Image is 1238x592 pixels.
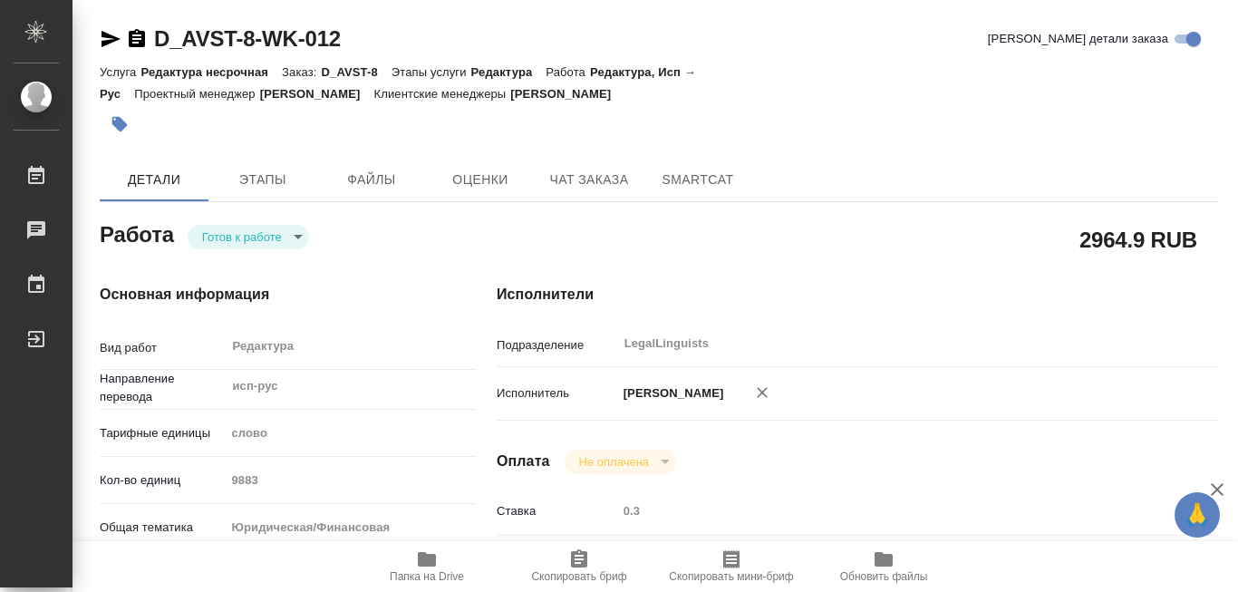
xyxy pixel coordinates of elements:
[531,570,626,583] span: Скопировать бриф
[392,65,471,79] p: Этапы услуги
[503,541,655,592] button: Скопировать бриф
[219,169,306,191] span: Этапы
[510,87,624,101] p: [PERSON_NAME]
[225,418,476,449] div: слово
[100,104,140,144] button: Добавить тэг
[197,229,287,245] button: Готов к работе
[100,424,225,442] p: Тарифные единицы
[669,570,793,583] span: Скопировать мини-бриф
[100,339,225,357] p: Вид работ
[617,498,1158,524] input: Пустое поле
[574,454,654,470] button: Не оплачена
[100,370,225,406] p: Направление перевода
[742,373,782,412] button: Удалить исполнителя
[328,169,415,191] span: Файлы
[100,65,140,79] p: Услуга
[565,450,676,474] div: Готов к работе
[497,336,617,354] p: Подразделение
[497,384,617,403] p: Исполнитель
[546,65,590,79] p: Работа
[546,169,633,191] span: Чат заказа
[655,541,808,592] button: Скопировать мини-бриф
[437,169,524,191] span: Оценки
[497,451,550,472] h4: Оплата
[100,284,424,306] h4: Основная информация
[1079,224,1197,255] h2: 2964.9 RUB
[126,28,148,50] button: Скопировать ссылку
[322,65,392,79] p: D_AVST-8
[617,384,724,403] p: [PERSON_NAME]
[111,169,198,191] span: Детали
[260,87,374,101] p: [PERSON_NAME]
[497,502,617,520] p: Ставка
[140,65,282,79] p: Редактура несрочная
[390,570,464,583] span: Папка на Drive
[100,519,225,537] p: Общая тематика
[154,26,341,51] a: D_AVST-8-WK-012
[100,28,121,50] button: Скопировать ссылку для ЯМессенджера
[840,570,928,583] span: Обновить файлы
[100,471,225,490] p: Кол-во единиц
[225,467,476,493] input: Пустое поле
[188,225,309,249] div: Готов к работе
[808,541,960,592] button: Обновить файлы
[1175,492,1220,538] button: 🙏
[988,30,1168,48] span: [PERSON_NAME] детали заказа
[497,284,1218,306] h4: Исполнители
[282,65,321,79] p: Заказ:
[100,217,174,249] h2: Работа
[1182,496,1213,534] span: 🙏
[654,169,741,191] span: SmartCat
[351,541,503,592] button: Папка на Drive
[374,87,511,101] p: Клиентские менеджеры
[134,87,259,101] p: Проектный менеджер
[471,65,546,79] p: Редактура
[225,512,476,543] div: Юридическая/Финансовая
